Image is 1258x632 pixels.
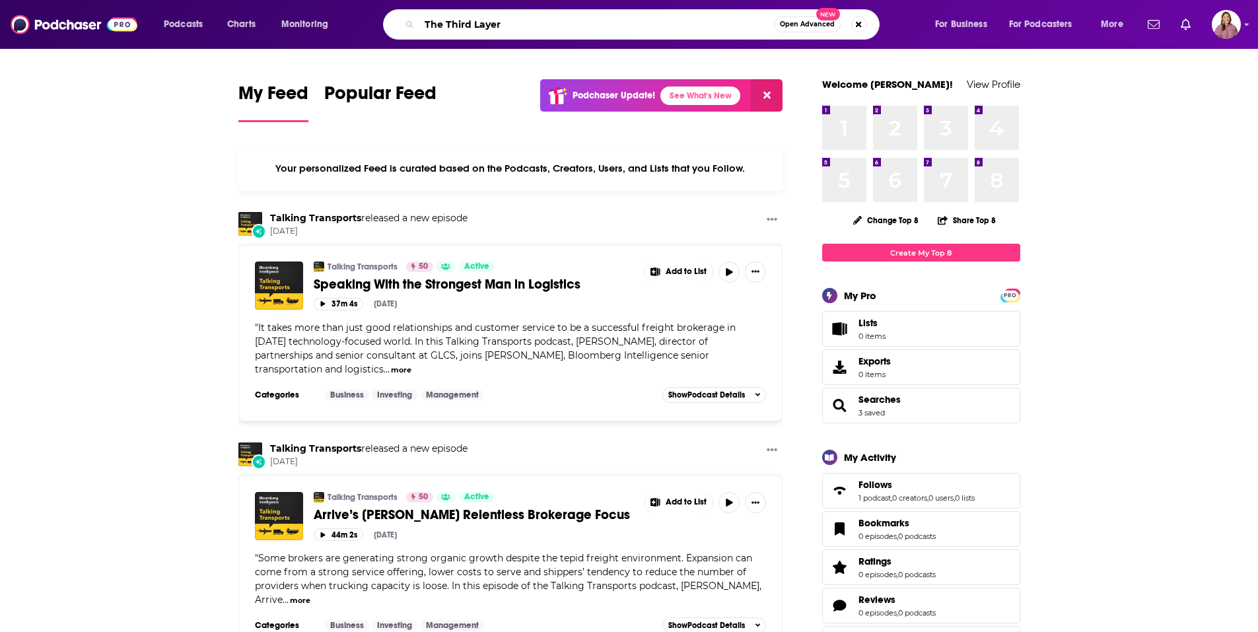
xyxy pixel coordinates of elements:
span: , [954,493,955,503]
button: Show More Button [761,212,783,228]
div: New Episode [252,454,266,469]
span: My Feed [238,82,308,112]
span: 50 [419,260,428,273]
span: 0 items [858,370,891,379]
a: Speaking With the Strongest Man in Logistics [255,262,303,310]
span: Logged in as bhopkins [1212,10,1241,39]
a: 50 [406,262,433,272]
span: Arrive’s [PERSON_NAME] Relentless Brokerage Focus [314,507,630,523]
span: Lists [827,320,853,338]
span: " [255,322,736,375]
a: 0 podcasts [898,532,936,541]
a: 50 [406,492,433,503]
span: More [1101,15,1123,34]
p: Podchaser Update! [573,90,655,101]
a: PRO [1002,290,1018,300]
button: Show More Button [745,262,766,283]
a: Talking Transports [328,262,398,272]
span: [DATE] [270,226,468,237]
button: more [290,595,310,606]
button: more [391,365,411,376]
div: [DATE] [374,299,397,308]
img: Talking Transports [314,262,324,272]
span: Follows [858,479,892,491]
span: Ratings [822,549,1020,585]
span: Exports [858,355,891,367]
a: Reviews [858,594,936,606]
span: Add to List [666,267,707,277]
span: Open Advanced [780,21,835,28]
a: Management [421,620,484,631]
span: Exports [827,358,853,376]
span: Show Podcast Details [668,390,745,400]
button: Show profile menu [1212,10,1241,39]
a: Arrive’s Pyatt’s Relentless Brokerage Focus [255,492,303,540]
a: Searches [858,394,901,405]
span: Reviews [858,594,895,606]
span: Bookmarks [858,517,909,529]
a: Ratings [827,558,853,577]
span: PRO [1002,291,1018,300]
span: For Podcasters [1009,15,1072,34]
span: 0 items [858,332,886,341]
span: Charts [227,15,256,34]
button: Share Top 8 [937,207,996,233]
h3: released a new episode [270,442,468,455]
a: 0 episodes [858,608,897,617]
button: open menu [926,14,1004,35]
button: 37m 4s [314,298,363,310]
a: Ratings [858,555,936,567]
img: Talking Transports [238,212,262,236]
a: My Feed [238,82,308,122]
a: Follows [827,481,853,500]
a: 0 episodes [858,532,897,541]
button: open menu [1000,14,1092,35]
a: Active [459,262,495,272]
h3: Categories [255,390,314,400]
a: Podchaser - Follow, Share and Rate Podcasts [11,12,137,37]
button: Open AdvancedNew [774,17,841,32]
span: Ratings [858,555,891,567]
a: Create My Top 8 [822,244,1020,262]
span: Podcasts [164,15,203,34]
button: open menu [155,14,220,35]
div: My Pro [844,289,876,302]
a: Lists [822,311,1020,347]
span: Add to List [666,497,707,507]
a: 0 podcasts [898,608,936,617]
span: [DATE] [270,456,468,468]
div: [DATE] [374,530,397,540]
input: Search podcasts, credits, & more... [419,14,774,35]
img: User Profile [1212,10,1241,39]
img: Talking Transports [314,492,324,503]
a: Business [325,620,369,631]
span: Monitoring [281,15,328,34]
span: Some brokers are generating strong organic growth despite the tepid freight environment. Expansio... [255,552,761,606]
h3: released a new episode [270,212,468,225]
button: Show More Button [761,442,783,459]
span: Follows [822,473,1020,509]
a: Popular Feed [324,82,437,122]
a: Charts [219,14,263,35]
button: open menu [1092,14,1140,35]
a: 1 podcast [858,493,891,503]
span: ... [283,594,289,606]
a: Bookmarks [827,520,853,538]
a: 0 episodes [858,570,897,579]
a: 0 podcasts [898,570,936,579]
a: Business [325,390,369,400]
span: Active [464,260,489,273]
button: 44m 2s [314,528,363,541]
span: , [927,493,928,503]
span: " [255,552,761,606]
span: It takes more than just good relationships and customer service to be a successful freight broker... [255,322,736,375]
span: Popular Feed [324,82,437,112]
span: 50 [419,491,428,504]
span: New [816,8,840,20]
a: Talking Transports [238,442,262,466]
a: Bookmarks [858,517,936,529]
button: ShowPodcast Details [662,387,767,403]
